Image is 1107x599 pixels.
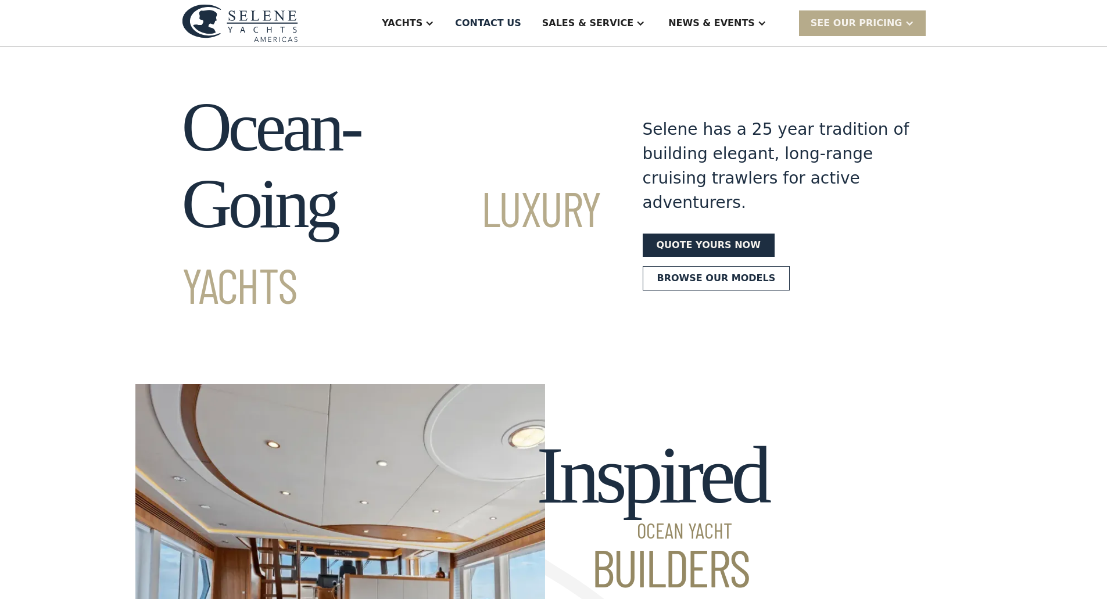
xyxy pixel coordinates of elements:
h2: Inspired [536,431,767,593]
a: Browse our models [643,266,790,290]
div: Contact US [455,16,521,30]
div: News & EVENTS [668,16,755,30]
div: Sales & Service [542,16,633,30]
div: Selene has a 25 year tradition of building elegant, long-range cruising trawlers for active adven... [643,117,910,215]
a: Quote yours now [643,234,775,257]
span: Luxury Yachts [182,178,601,314]
h1: Ocean-Going [182,89,601,319]
img: logo [182,4,298,42]
div: SEE Our Pricing [799,10,926,35]
span: Ocean Yacht [536,520,767,541]
div: Yachts [382,16,422,30]
div: SEE Our Pricing [811,16,902,30]
span: Builders [536,541,767,593]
